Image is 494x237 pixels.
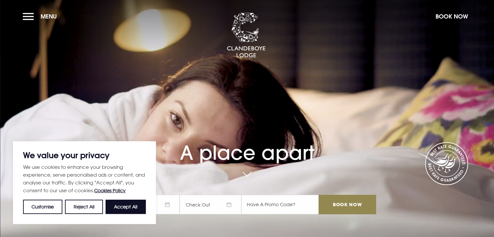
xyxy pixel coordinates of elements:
[227,13,266,58] img: Clandeboye Lodge
[23,151,146,159] p: We value your privacy
[106,200,146,214] button: Accept All
[319,195,376,214] input: Book Now
[13,141,156,224] div: We value your privacy
[65,200,103,214] button: Reject All
[94,188,126,193] a: Cookies Policy
[180,195,241,214] span: Check Out
[23,163,146,194] p: We use cookies to enhance your browsing experience, serve personalised ads or content, and analys...
[41,13,57,20] span: Menu
[23,9,60,23] button: Menu
[118,127,376,164] h1: A place apart
[432,9,471,23] button: Book Now
[23,200,62,214] button: Customise
[241,195,319,214] input: Have A Promo Code?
